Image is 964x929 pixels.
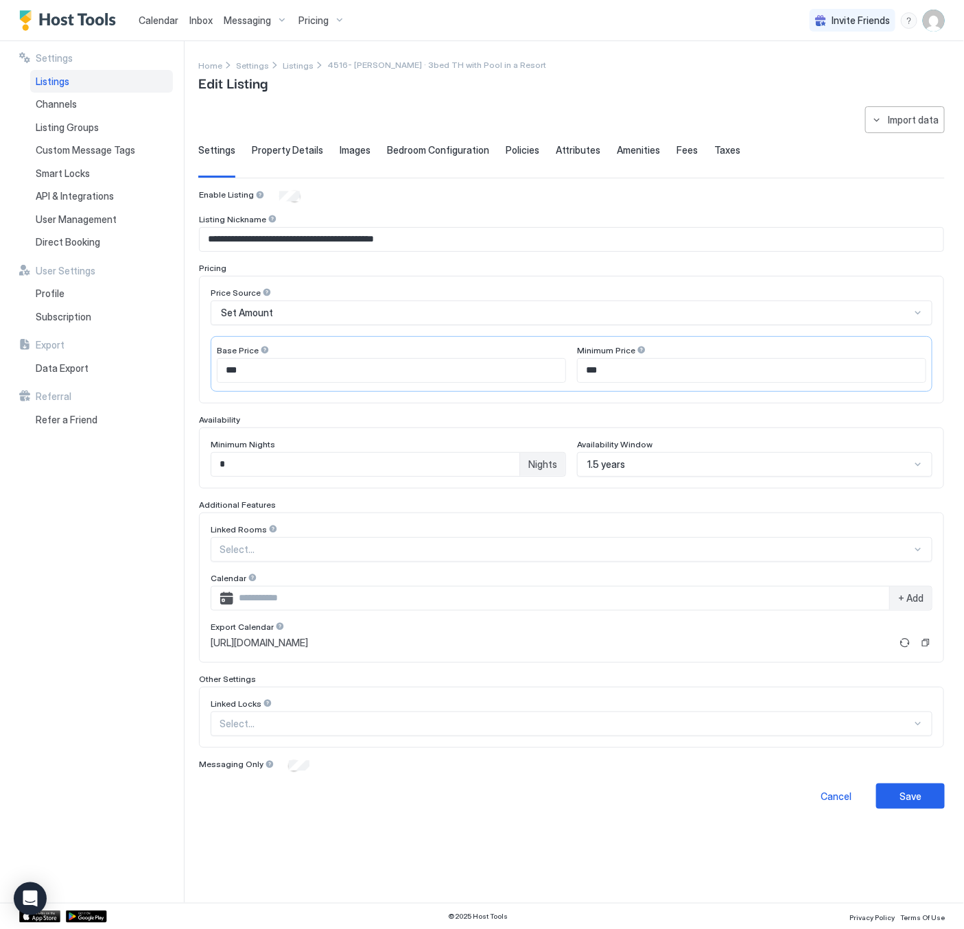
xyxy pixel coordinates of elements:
span: Messaging [224,14,271,27]
span: Pricing [298,14,329,27]
span: Taxes [714,144,740,156]
span: Fees [677,144,698,156]
span: API & Integrations [36,190,114,202]
span: Terms Of Use [900,913,945,921]
span: Policies [506,144,539,156]
span: Images [340,144,371,156]
span: Direct Booking [36,236,100,248]
span: © 2025 Host Tools [449,912,508,921]
button: Import data [865,106,945,133]
a: Direct Booking [30,231,173,254]
span: Listing Nickname [199,214,266,224]
a: Home [198,58,222,72]
span: Set Amount [221,307,273,319]
span: Property Details [252,144,323,156]
a: [URL][DOMAIN_NAME] [211,637,891,649]
a: User Management [30,208,173,231]
button: Refresh [897,635,913,651]
a: Terms Of Use [900,909,945,924]
input: Input Field [233,587,889,610]
span: Invite Friends [832,14,890,27]
span: Smart Locks [36,167,90,180]
a: App Store [19,910,60,923]
span: Breadcrumb [327,60,546,70]
div: Breadcrumb [236,58,269,72]
div: Import data [888,113,939,127]
span: Edit Listing [198,72,268,93]
input: Input Field [578,359,926,382]
span: Additional Features [199,499,276,510]
span: Settings [36,52,73,64]
a: Inbox [189,13,213,27]
span: Linked Locks [211,698,261,709]
a: Custom Message Tags [30,139,173,162]
div: Breadcrumb [283,58,314,72]
span: Listings [36,75,69,88]
span: [URL][DOMAIN_NAME] [211,637,308,649]
span: 1.5 years [587,458,625,471]
span: Amenities [617,144,660,156]
span: User Management [36,213,117,226]
span: Custom Message Tags [36,144,135,156]
span: Linked Rooms [211,524,267,534]
div: User profile [923,10,945,32]
a: Profile [30,282,173,305]
a: Privacy Policy [849,909,895,924]
span: Calendar [211,573,246,583]
span: Base Price [217,345,259,355]
span: Profile [36,287,64,300]
div: Cancel [821,789,852,803]
span: Settings [236,60,269,71]
div: Open Intercom Messenger [14,882,47,915]
span: Messaging Only [199,759,263,769]
a: Host Tools Logo [19,10,122,31]
input: Input Field [211,453,519,476]
span: Listings [283,60,314,71]
a: Google Play Store [66,910,107,923]
span: Minimum Price [577,345,635,355]
span: Pricing [199,263,226,273]
div: Breadcrumb [198,58,222,72]
a: Smart Locks [30,162,173,185]
a: Listings [30,70,173,93]
a: Channels [30,93,173,116]
button: Save [876,784,945,809]
span: Data Export [36,362,89,375]
a: API & Integrations [30,185,173,208]
span: Attributes [556,144,600,156]
span: Refer a Friend [36,414,97,426]
a: Calendar [139,13,178,27]
span: Other Settings [199,674,256,684]
span: + Add [898,592,924,604]
span: Price Source [211,287,261,298]
span: User Settings [36,265,95,277]
a: Refer a Friend [30,408,173,432]
a: Subscription [30,305,173,329]
span: Availability [199,414,240,425]
button: Copy [919,636,932,650]
span: Channels [36,98,77,110]
span: Privacy Policy [849,913,895,921]
input: Input Field [200,228,943,251]
a: Data Export [30,357,173,380]
span: Nights [528,458,557,471]
span: Availability Window [577,439,653,449]
span: Minimum Nights [211,439,275,449]
button: Cancel [802,784,871,809]
div: Save [900,789,921,803]
a: Listings [283,58,314,72]
span: Calendar [139,14,178,26]
span: Export [36,339,64,351]
span: Inbox [189,14,213,26]
a: Settings [236,58,269,72]
span: Referral [36,390,71,403]
input: Input Field [218,359,565,382]
span: Enable Listing [199,189,254,200]
div: menu [901,12,917,29]
span: Export Calendar [211,622,274,632]
span: Subscription [36,311,91,323]
span: Settings [198,144,235,156]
